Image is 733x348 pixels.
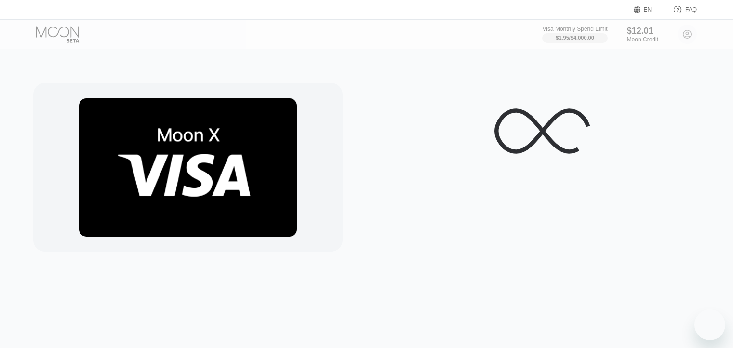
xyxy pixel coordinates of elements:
[685,6,697,13] div: FAQ
[694,309,725,340] iframe: Nút để khởi chạy cửa sổ nhắn tin
[663,5,697,14] div: FAQ
[634,5,663,14] div: EN
[644,6,652,13] div: EN
[542,26,607,43] div: Visa Monthly Spend Limit$1.95/$4,000.00
[556,35,594,40] div: $1.95 / $4,000.00
[542,26,607,32] div: Visa Monthly Spend Limit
